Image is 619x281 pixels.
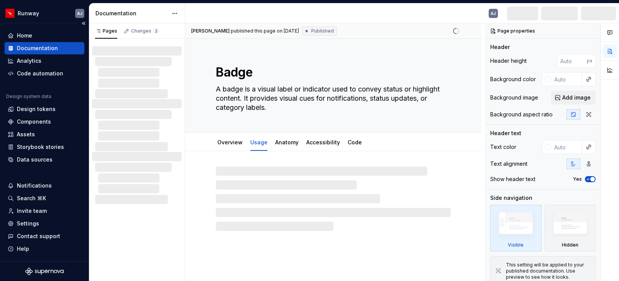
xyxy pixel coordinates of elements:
span: [PERSON_NAME] [191,28,230,34]
div: Text alignment [490,160,527,168]
div: Code [345,134,365,150]
div: Design tokens [17,105,56,113]
a: Usage [250,139,268,145]
input: Auto [551,72,582,86]
div: Search ⌘K [17,194,46,202]
a: Settings [5,217,84,230]
textarea: A badge is a visual label or indicator used to convey status or highlight content. It provides vi... [214,83,449,114]
button: Contact support [5,230,84,242]
div: Analytics [17,57,41,65]
span: 2 [153,28,159,34]
a: Documentation [5,42,84,54]
div: Changes [131,28,159,34]
div: published this page on [DATE] [231,28,299,34]
div: Visible [508,242,524,248]
span: Add image [562,94,591,101]
div: Documentation [95,10,168,17]
div: Data sources [17,156,53,163]
textarea: Badge [214,63,449,82]
a: Data sources [5,154,84,166]
div: Home [17,32,32,39]
div: Design system data [6,93,51,100]
div: Invite team [17,207,47,215]
a: Invite team [5,205,84,217]
div: Code automation [17,70,63,77]
div: Header text [490,129,521,137]
div: Background color [490,75,536,83]
div: Documentation [17,44,58,52]
div: Storybook stories [17,143,64,151]
a: Overview [217,139,243,145]
button: Add image [551,91,596,105]
a: Design tokens [5,103,84,115]
p: px [587,58,593,64]
div: Visible [490,205,542,252]
div: AJ [77,10,82,16]
a: Assets [5,128,84,140]
input: Auto [557,54,587,68]
div: Text color [490,143,516,151]
div: Runway [18,10,39,17]
div: Background image [490,94,538,101]
button: Collapse sidebar [78,18,89,29]
div: Pages [95,28,117,34]
div: Header height [490,57,527,65]
div: Header [490,43,510,51]
div: Hidden [545,205,596,252]
div: AJ [491,10,496,16]
div: Overview [214,134,246,150]
div: Settings [17,220,39,227]
div: Anatomy [272,134,302,150]
input: Auto [551,140,582,154]
a: Storybook stories [5,141,84,153]
span: Published [311,28,334,34]
a: Accessibility [306,139,340,145]
div: Background aspect ratio [490,111,553,118]
div: Accessibility [303,134,343,150]
div: Show header text [490,175,535,183]
button: Notifications [5,180,84,192]
a: Analytics [5,55,84,67]
div: Contact support [17,232,60,240]
a: Anatomy [275,139,299,145]
button: RunwayAJ [2,5,87,21]
div: Notifications [17,182,52,190]
div: Assets [17,131,35,138]
button: Help [5,243,84,255]
svg: Supernova Logo [25,268,64,275]
div: Usage [247,134,271,150]
a: Code [348,139,362,145]
label: Yes [573,176,582,182]
img: 6b187050-a3ed-48aa-8485-808e17fcee26.png [5,9,15,18]
a: Components [5,116,84,128]
a: Code automation [5,67,84,80]
div: Components [17,118,51,126]
a: Home [5,29,84,42]
div: Help [17,245,29,253]
button: Search ⌘K [5,192,84,204]
div: Hidden [562,242,578,248]
div: Side navigation [490,194,532,202]
div: This setting will be applied to your published documentation. Use preview to see how it looks. [506,262,591,280]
